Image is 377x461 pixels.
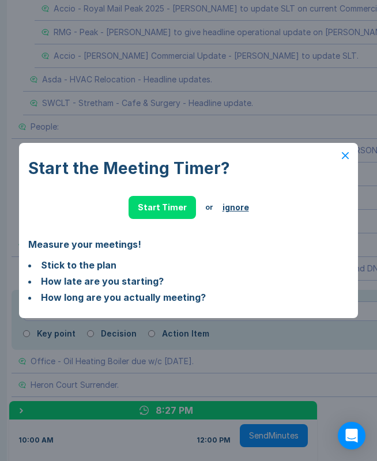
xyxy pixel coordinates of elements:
[28,258,349,272] li: Stick to the plan
[28,159,349,177] div: Start the Meeting Timer?
[28,290,349,304] li: How long are you actually meeting?
[205,203,213,212] div: or
[223,203,249,212] button: ignore
[129,196,196,219] button: Start Timer
[28,274,349,288] li: How late are you starting?
[28,237,349,251] div: Measure your meetings!
[338,422,365,449] div: Open Intercom Messenger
